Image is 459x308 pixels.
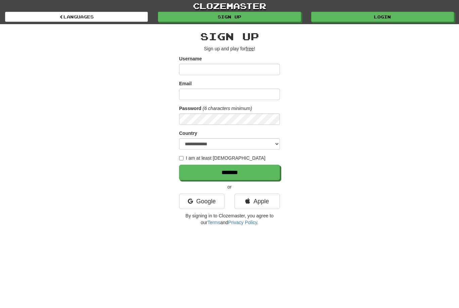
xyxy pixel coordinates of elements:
p: Sign up and play for ! [179,45,280,52]
a: Apple [235,194,280,209]
label: Password [179,105,201,112]
input: I am at least [DEMOGRAPHIC_DATA] [179,156,183,160]
em: (6 characters minimum) [203,106,252,111]
a: Privacy Policy [228,220,257,225]
label: Email [179,80,192,87]
p: By signing in to Clozemaster, you agree to our and . [179,212,280,226]
label: I am at least [DEMOGRAPHIC_DATA] [179,155,265,161]
a: Google [179,194,224,209]
a: Sign up [158,12,301,22]
p: or [179,184,280,190]
u: free [246,46,254,51]
a: Languages [5,12,148,22]
label: Username [179,55,202,62]
a: Login [311,12,454,22]
a: Terms [207,220,220,225]
h2: Sign up [179,31,280,42]
label: Country [179,130,197,137]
